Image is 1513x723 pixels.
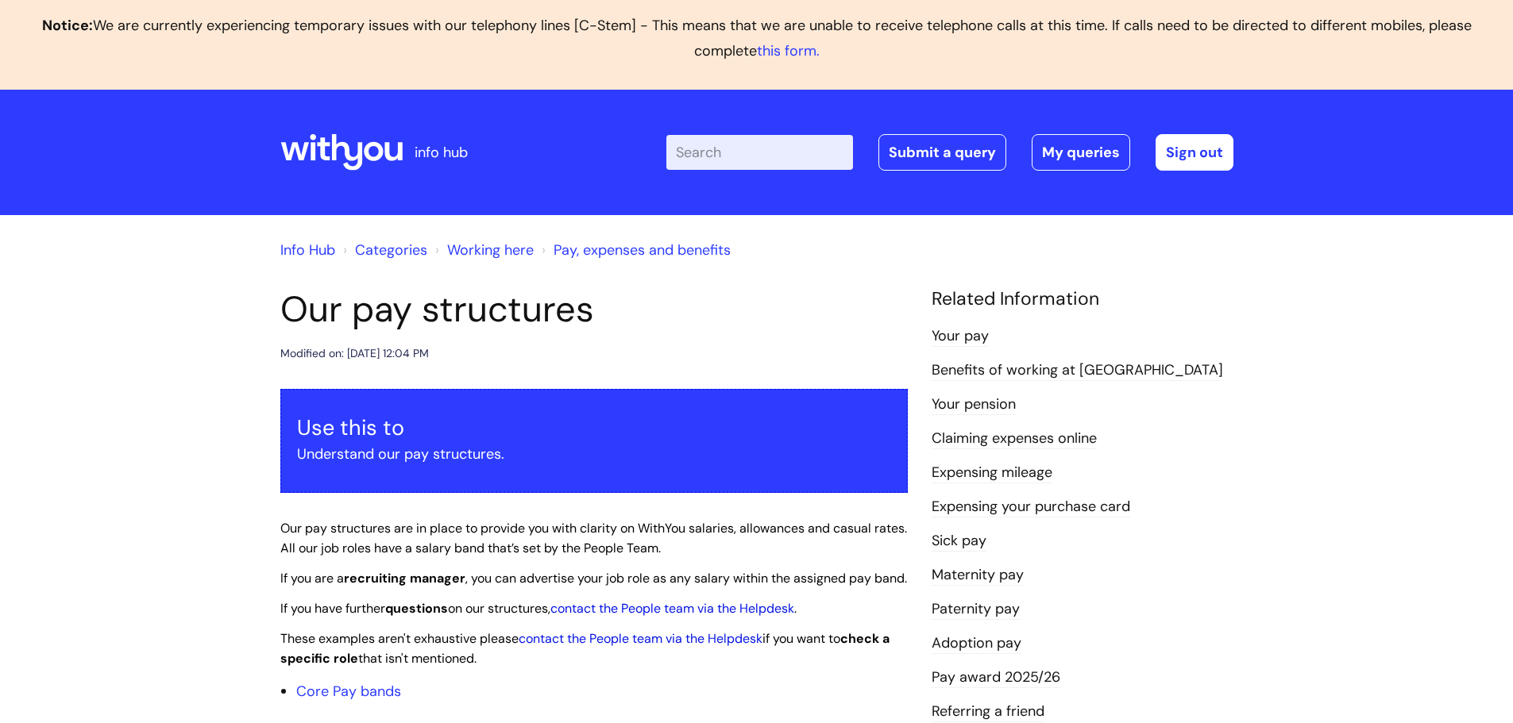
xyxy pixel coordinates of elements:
[339,237,427,263] li: Solution home
[280,630,890,667] span: These examples aren't exhaustive please if you want to that isn't mentioned.
[385,600,448,617] strong: questions
[280,600,797,617] span: If you have further on our structures, .
[878,134,1006,171] a: Submit a query
[415,140,468,165] p: info hub
[280,288,908,331] h1: Our pay structures
[13,13,1500,64] p: We are currently experiencing temporary issues with our telephony lines [C-Stem] - This means tha...
[280,520,907,556] span: Our pay structures are in place to provide you with clarity on WithYou salaries, allowances and c...
[932,531,986,552] a: Sick pay
[932,288,1233,310] h4: Related Information
[296,682,401,701] a: Core Pay bands
[932,667,1060,688] a: Pay award 2025/26
[42,16,93,35] b: Notice:
[932,633,1021,654] a: Adoption pay
[344,570,465,586] strong: recruiting manager
[666,135,853,170] input: Search
[297,415,891,440] h3: Use this to
[932,599,1020,620] a: Paternity pay
[538,237,731,263] li: Pay, expenses and benefits
[280,240,335,260] a: Info Hub
[932,360,1223,381] a: Benefits of working at [GEOGRAPHIC_DATA]
[932,429,1097,449] a: Claiming expenses online
[355,240,427,260] a: Categories
[932,394,1016,415] a: Your pension
[666,134,1233,171] div: | -
[1032,134,1130,171] a: My queries
[297,441,891,467] p: Understand our pay structures.
[554,240,731,260] a: Pay, expenses and benefits
[1156,134,1233,171] a: Sign out
[431,237,534,263] li: Working here
[932,497,1130,517] a: Expensing your purchase card
[932,565,1024,586] a: Maternity pay
[932,463,1052,483] a: Expensing mileage
[757,41,820,60] a: this form.
[447,240,534,260] a: Working here
[932,702,1044,722] a: Referring a friend
[932,326,989,347] a: Your pay
[280,344,429,363] div: Modified on: [DATE] 12:04 PM
[550,600,794,617] a: contact the People team via the Helpdesk
[280,570,907,586] span: If you are a , you can advertise your job role as any salary within the assigned pay band.
[519,630,762,647] a: contact the People team via the Helpdesk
